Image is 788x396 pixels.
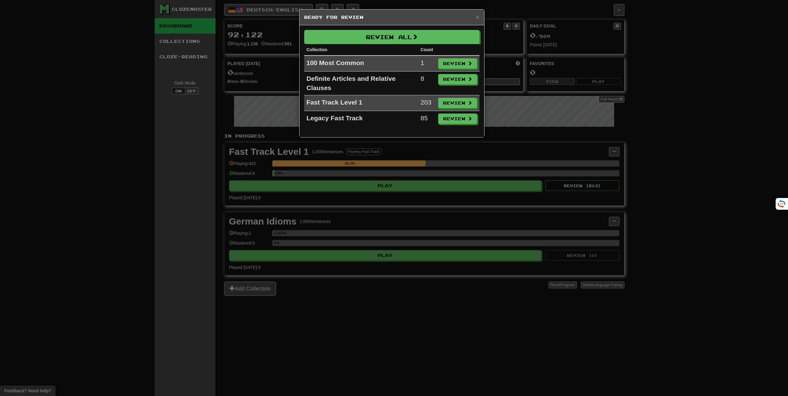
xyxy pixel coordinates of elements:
[476,13,479,20] span: ×
[438,58,477,69] button: Review
[304,72,418,95] td: Definite Articles and Relative Clauses
[438,74,477,85] button: Review
[418,72,435,95] td: 8
[438,98,477,108] button: Review
[304,95,418,111] td: Fast Track Level 1
[476,14,479,20] button: Close
[304,44,418,56] th: Collection
[418,44,435,56] th: Count
[418,56,435,72] td: 1
[438,113,477,124] button: Review
[304,14,480,20] h5: Ready for Review
[304,56,418,72] td: 100 Most Common
[304,30,480,44] button: Review All
[418,111,435,127] td: 85
[418,95,435,111] td: 203
[304,111,418,127] td: Legacy Fast Track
